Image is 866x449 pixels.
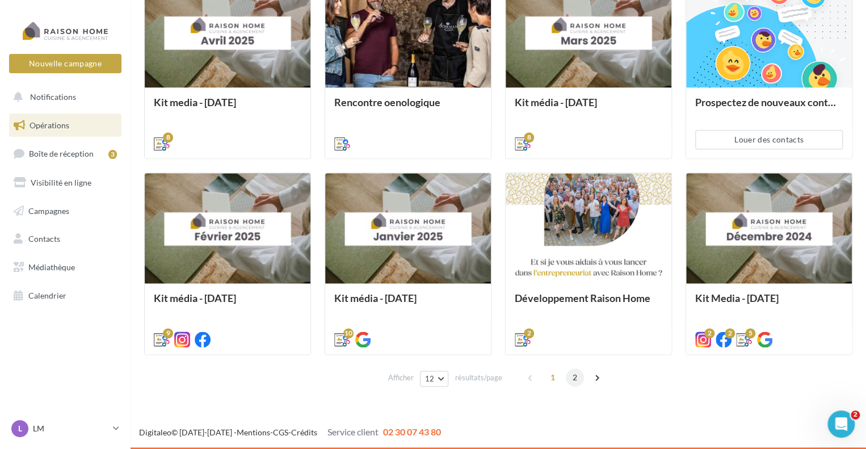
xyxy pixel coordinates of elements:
div: 9 [163,328,173,338]
a: Mentions [237,427,270,437]
div: 2 [704,328,714,338]
button: Notifications [7,85,119,109]
div: 10 [343,328,354,338]
a: Médiathèque [7,255,124,279]
a: Contacts [7,227,124,251]
span: Campagnes [28,205,69,215]
div: 3 [108,150,117,159]
a: CGS [273,427,288,437]
span: Boîte de réception [29,149,94,158]
span: Visibilité en ligne [31,178,91,187]
div: Kit média - [DATE] [334,292,482,315]
div: 5 [745,328,755,338]
span: 1 [544,368,562,387]
button: 12 [420,371,449,387]
button: Nouvelle campagne [9,54,121,73]
iframe: Intercom live chat [827,410,855,438]
a: Visibilité en ligne [7,171,124,195]
a: Crédits [291,427,317,437]
span: 12 [425,374,435,383]
span: 2 [566,368,584,387]
div: Prospectez de nouveaux contacts [695,96,843,119]
span: Notifications [30,92,76,102]
span: Afficher [388,372,414,383]
p: LM [33,423,108,434]
div: 8 [524,132,534,142]
div: 8 [163,132,173,142]
div: 2 [725,328,735,338]
span: Médiathèque [28,262,75,272]
button: Louer des contacts [695,130,843,149]
span: Contacts [28,234,60,244]
div: Rencontre oenologique [334,96,482,119]
div: Développement Raison Home [515,292,662,315]
span: L [18,423,22,434]
a: L LM [9,418,121,439]
a: Digitaleo [139,427,171,437]
span: résultats/page [455,372,502,383]
div: Kit media - [DATE] [154,96,301,119]
span: 2 [851,410,860,419]
span: © [DATE]-[DATE] - - - [139,427,441,437]
a: Campagnes [7,199,124,223]
div: Kit média - [DATE] [515,96,662,119]
span: 02 30 07 43 80 [383,426,441,437]
a: Opérations [7,114,124,137]
div: Kit Media - [DATE] [695,292,843,315]
div: Kit média - [DATE] [154,292,301,315]
span: Opérations [30,120,69,130]
a: Boîte de réception3 [7,141,124,166]
span: Service client [327,426,379,437]
a: Calendrier [7,284,124,308]
div: 2 [524,328,534,338]
span: Calendrier [28,291,66,300]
